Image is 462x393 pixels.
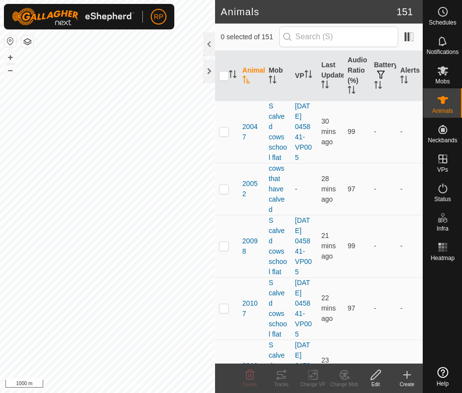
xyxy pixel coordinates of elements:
p-sorticon: Activate to sort [243,77,250,85]
input: Search (S) [279,26,398,47]
span: 30 Sep 2025 at 5:08 AM [321,175,336,203]
th: Audio Ratio (%) [344,51,370,101]
div: Create [391,381,423,388]
div: Change VP [297,381,328,388]
td: - [396,277,423,340]
button: Reset Map [4,35,16,47]
div: Edit [360,381,391,388]
td: - [396,215,423,277]
span: 0 selected of 151 [221,32,279,42]
p-sorticon: Activate to sort [229,72,237,79]
button: – [4,64,16,76]
a: Help [423,363,462,391]
th: Last Updated [317,51,344,101]
span: Status [434,196,451,202]
a: Contact Us [117,380,146,389]
div: cows that have calved [269,163,287,215]
span: Delete [243,382,257,387]
span: 20098 [243,236,261,257]
span: Animals [432,108,453,114]
span: Heatmap [431,255,455,261]
p-sorticon: Activate to sort [304,72,312,79]
span: 20108 [243,361,261,381]
span: Infra [436,226,448,232]
div: Change Mob [328,381,360,388]
div: Tracks [266,381,297,388]
th: Battery [370,51,397,101]
span: 30 Sep 2025 at 5:13 AM [321,294,336,322]
span: 151 [397,4,413,19]
th: Mob [265,51,291,101]
span: 30 Sep 2025 at 5:05 AM [321,117,336,146]
span: Notifications [427,49,459,55]
span: Neckbands [428,137,457,143]
a: [DATE] 045841-VP005 [295,102,312,161]
th: Alerts [396,51,423,101]
p-sorticon: Activate to sort [400,77,408,85]
td: - [370,277,397,340]
span: 20052 [243,179,261,199]
span: 97 [348,185,355,193]
p-sorticon: Activate to sort [348,87,355,95]
th: VP [291,51,318,101]
span: Schedules [429,20,456,26]
td: - [370,215,397,277]
span: Mobs [435,79,450,84]
td: - [370,101,397,163]
a: [DATE] 045841-VP005 [295,216,312,276]
span: RP [154,12,163,22]
span: 99 [348,242,355,250]
span: 20047 [243,122,261,142]
button: + [4,52,16,63]
button: Map Layers [22,36,33,48]
a: [DATE] 045841-VP005 [295,279,312,338]
div: S calved cows school flat [269,101,287,163]
span: 99 [348,128,355,135]
img: Gallagher Logo [12,8,135,26]
a: Privacy Policy [69,380,106,389]
span: 30 Sep 2025 at 5:12 AM [321,356,336,385]
div: S calved cows school flat [269,215,287,277]
span: Help [436,381,449,387]
span: 97 [348,304,355,312]
span: 20107 [243,298,261,319]
p-sorticon: Activate to sort [374,82,382,90]
app-display-virtual-paddock-transition: - [295,185,298,193]
td: - [396,163,423,215]
td: - [370,163,397,215]
td: - [396,101,423,163]
p-sorticon: Activate to sort [321,82,329,90]
p-sorticon: Activate to sort [269,77,276,85]
span: 30 Sep 2025 at 5:15 AM [321,232,336,260]
th: Animal [239,51,265,101]
div: S calved cows school flat [269,278,287,340]
span: VPs [437,167,448,173]
h2: Animals [221,6,397,18]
